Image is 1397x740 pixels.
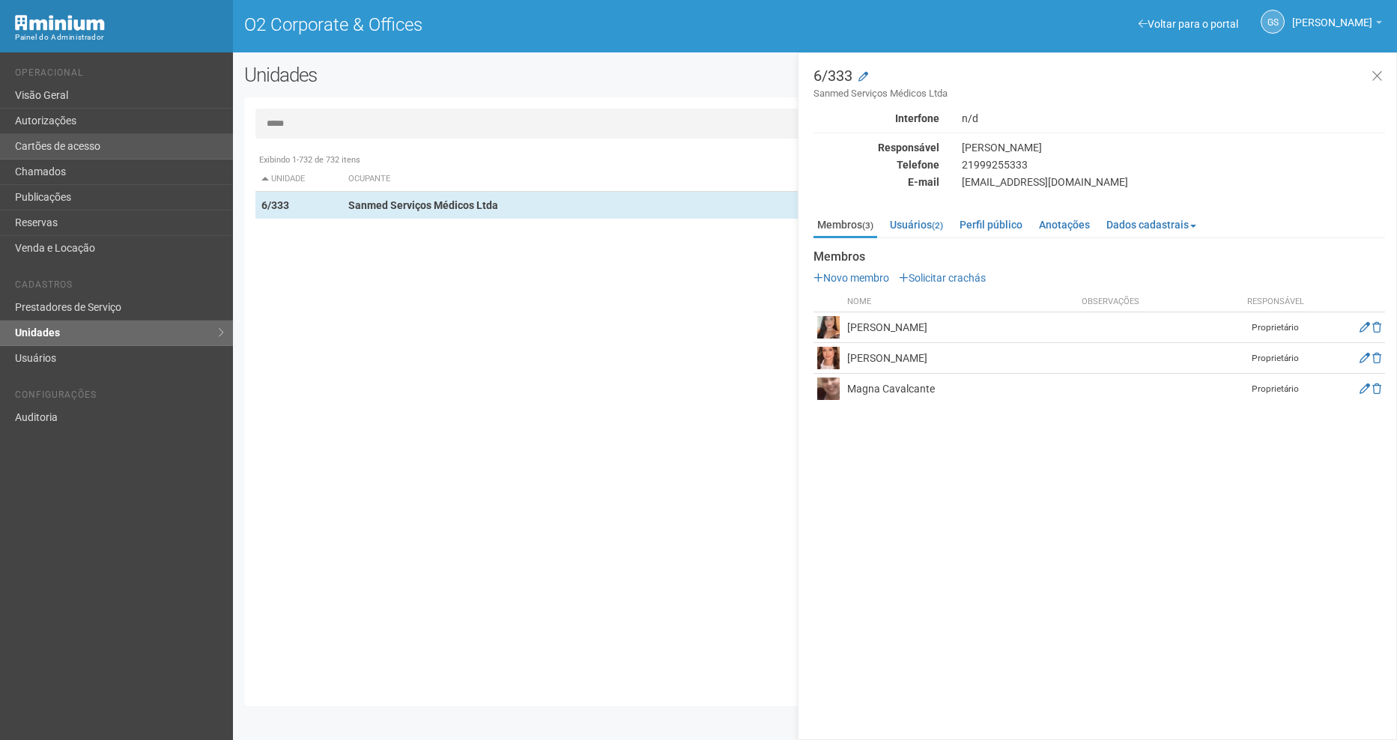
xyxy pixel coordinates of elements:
[951,158,1396,172] div: 21999255333
[813,250,1385,264] strong: Membros
[951,112,1396,125] div: n/d
[951,175,1396,189] div: [EMAIL_ADDRESS][DOMAIN_NAME]
[899,272,986,284] a: Solicitar crachás
[813,68,1385,100] h3: 6/333
[1360,321,1370,333] a: Editar membro
[1035,213,1094,236] a: Anotações
[244,64,707,86] h2: Unidades
[817,316,840,339] img: user.png
[951,141,1396,154] div: [PERSON_NAME]
[932,220,943,231] small: (2)
[843,312,1078,343] td: [PERSON_NAME]
[843,343,1078,374] td: [PERSON_NAME]
[15,389,222,405] li: Configurações
[817,377,840,400] img: user.png
[843,374,1078,404] td: Magna Cavalcante
[1360,352,1370,364] a: Editar membro
[813,87,1385,100] small: Sanmed Serviços Médicos Ltda
[15,67,222,83] li: Operacional
[255,154,1375,167] div: Exibindo 1-732 de 732 itens
[886,213,947,236] a: Usuários(2)
[1360,383,1370,395] a: Editar membro
[348,199,498,211] strong: Sanmed Serviços Médicos Ltda
[342,167,880,192] th: Ocupante: activate to sort column ascending
[802,112,951,125] div: Interfone
[1238,292,1313,312] th: Responsável
[802,158,951,172] div: Telefone
[1238,312,1313,343] td: Proprietário
[843,292,1078,312] th: Nome
[956,213,1026,236] a: Perfil público
[817,347,840,369] img: user.png
[15,279,222,295] li: Cadastros
[858,70,868,85] a: Modificar a unidade
[813,213,877,238] a: Membros(3)
[862,220,873,231] small: (3)
[802,141,951,154] div: Responsável
[1372,321,1381,333] a: Excluir membro
[255,167,342,192] th: Unidade: activate to sort column descending
[15,31,222,44] div: Painel do Administrador
[1292,2,1372,28] span: Gabriela Souza
[1139,18,1238,30] a: Voltar para o portal
[1292,19,1382,31] a: [PERSON_NAME]
[1261,10,1285,34] a: GS
[1372,352,1381,364] a: Excluir membro
[1238,343,1313,374] td: Proprietário
[802,175,951,189] div: E-mail
[1372,383,1381,395] a: Excluir membro
[1103,213,1200,236] a: Dados cadastrais
[15,15,105,31] img: Minium
[1238,374,1313,404] td: Proprietário
[261,199,289,211] strong: 6/333
[813,272,889,284] a: Novo membro
[1078,292,1238,312] th: Observações
[244,15,804,34] h1: O2 Corporate & Offices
